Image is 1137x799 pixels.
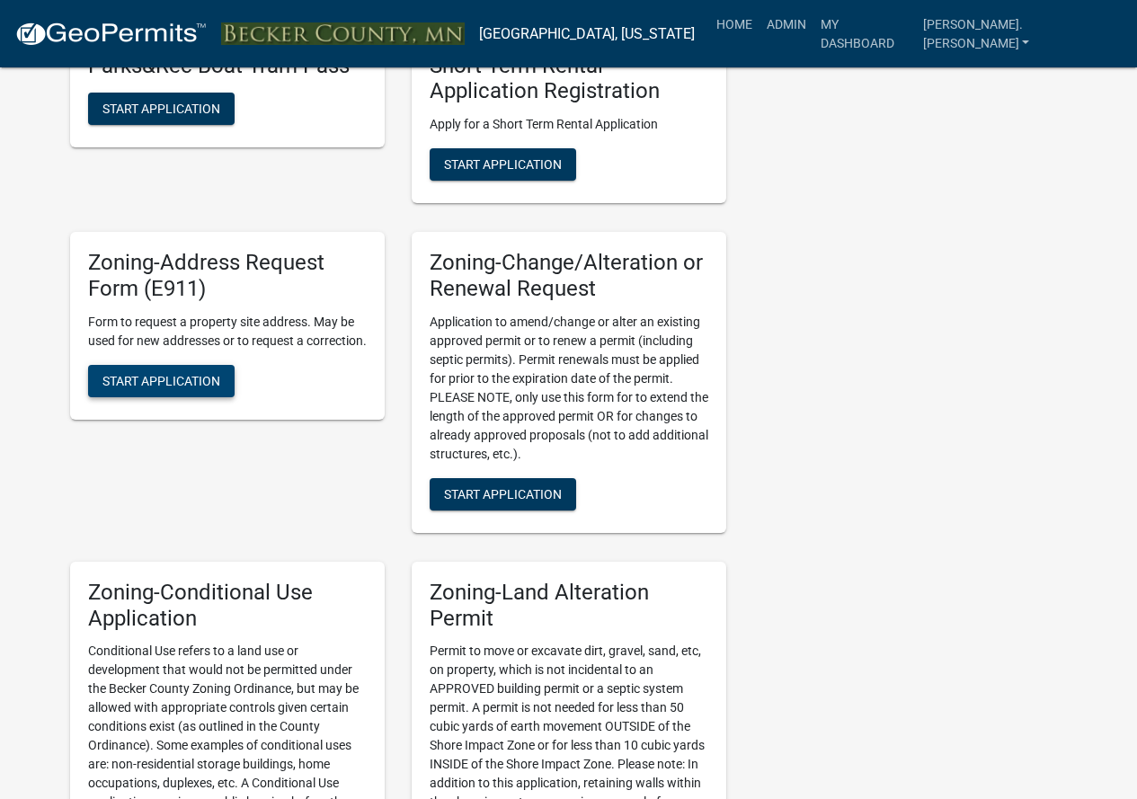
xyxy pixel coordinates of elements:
span: Start Application [444,486,562,501]
button: Start Application [88,365,235,397]
span: Start Application [102,102,220,116]
img: Becker County, Minnesota [221,22,465,46]
a: Admin [759,7,813,41]
a: My Dashboard [813,7,916,60]
h5: Zoning-Land Alteration Permit [430,580,708,632]
h5: Zoning-Conditional Use Application [88,580,367,632]
button: Start Application [430,148,576,181]
a: [GEOGRAPHIC_DATA], [US_STATE] [479,19,695,49]
h5: Zoning-Address Request Form (E911) [88,250,367,302]
span: Start Application [102,373,220,387]
p: Apply for a Short Term Rental Application [430,115,708,134]
h5: Zoning-Change/Alteration or Renewal Request [430,250,708,302]
p: Form to request a property site address. May be used for new addresses or to request a correction. [88,313,367,351]
p: Application to amend/change or alter an existing approved permit or to renew a permit (including ... [430,313,708,464]
a: Home [709,7,759,41]
a: [PERSON_NAME].[PERSON_NAME] [916,7,1123,60]
button: Start Application [430,478,576,510]
h5: Short Term Rental Application Registration [430,53,708,105]
span: Start Application [444,157,562,172]
button: Start Application [88,93,235,125]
